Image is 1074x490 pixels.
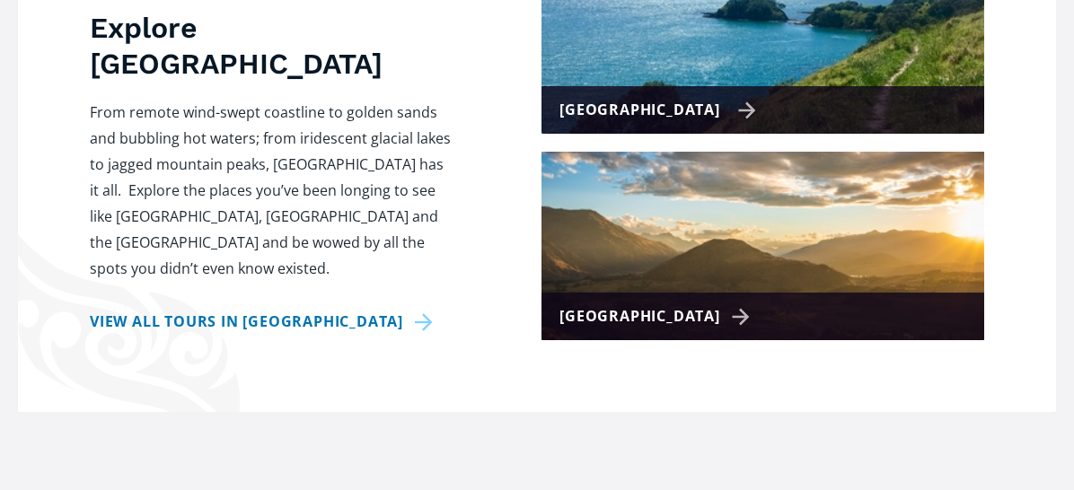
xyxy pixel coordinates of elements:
p: From remote wind-swept coastline to golden sands and bubbling hot waters; from iridescent glacial... [90,100,452,282]
a: View all tours in [GEOGRAPHIC_DATA] [90,309,439,335]
h3: Explore [GEOGRAPHIC_DATA] [90,10,452,82]
div: [GEOGRAPHIC_DATA] [559,97,756,123]
div: [GEOGRAPHIC_DATA] [559,303,756,329]
a: [GEOGRAPHIC_DATA] [541,152,984,340]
